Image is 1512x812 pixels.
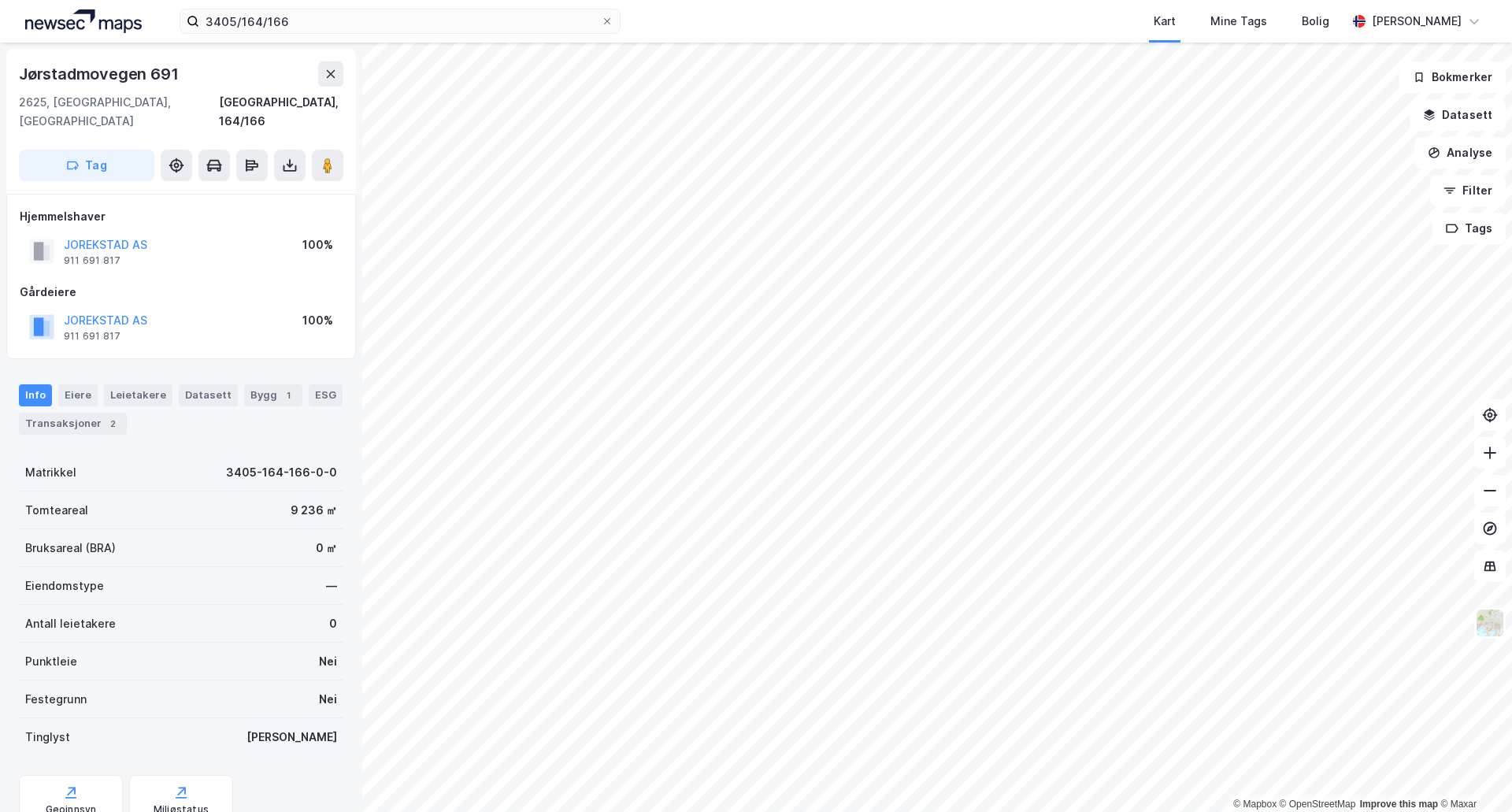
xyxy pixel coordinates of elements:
div: Bygg [244,384,302,406]
div: Hjemmelshaver [20,207,343,226]
div: Info [19,384,52,406]
img: logo.a4113a55bc3d86da70a041830d287a7e.svg [25,9,142,33]
a: Improve this map [1360,799,1438,810]
div: Nei [319,652,337,671]
button: Tag [19,150,154,181]
div: Kontrollprogram for chat [1433,736,1512,812]
div: 2 [105,416,120,432]
div: 0 ㎡ [316,539,337,558]
div: Bolig [1302,12,1329,31]
div: Punktleie [25,652,77,671]
div: Antall leietakere [25,614,116,633]
div: Nei [319,690,337,709]
input: Søk på adresse, matrikkel, gårdeiere, leietakere eller personer [199,9,601,33]
button: Datasett [1410,99,1506,131]
div: Gårdeiere [20,283,343,302]
div: Bruksareal (BRA) [25,539,116,558]
div: 911 691 817 [64,254,120,267]
div: 911 691 817 [64,330,120,343]
iframe: Chat Widget [1433,736,1512,812]
div: Tomteareal [25,501,88,520]
div: Jørstadmovegen 691 [19,61,181,87]
a: Mapbox [1233,799,1277,810]
div: 1 [280,387,296,403]
div: Datasett [179,384,238,406]
div: 2625, [GEOGRAPHIC_DATA], [GEOGRAPHIC_DATA] [19,93,219,131]
div: Tinglyst [25,728,70,747]
button: Filter [1430,175,1506,206]
div: Mine Tags [1210,12,1267,31]
div: 9 236 ㎡ [291,501,337,520]
div: [PERSON_NAME] [246,728,337,747]
div: Eiendomstype [25,577,104,595]
div: Festegrunn [25,690,87,709]
div: Kart [1154,12,1176,31]
div: — [326,577,337,595]
a: OpenStreetMap [1280,799,1356,810]
div: [GEOGRAPHIC_DATA], 164/166 [219,93,343,131]
div: Transaksjoner [19,413,127,435]
div: Leietakere [104,384,172,406]
button: Tags [1432,213,1506,244]
div: 3405-164-166-0-0 [226,463,337,482]
div: [PERSON_NAME] [1372,12,1462,31]
div: Eiere [58,384,98,406]
button: Analyse [1414,137,1506,169]
img: Z [1475,608,1505,638]
div: Matrikkel [25,463,76,482]
div: 0 [329,614,337,633]
div: 100% [302,311,333,330]
button: Bokmerker [1399,61,1506,93]
div: 100% [302,235,333,254]
div: ESG [309,384,343,406]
